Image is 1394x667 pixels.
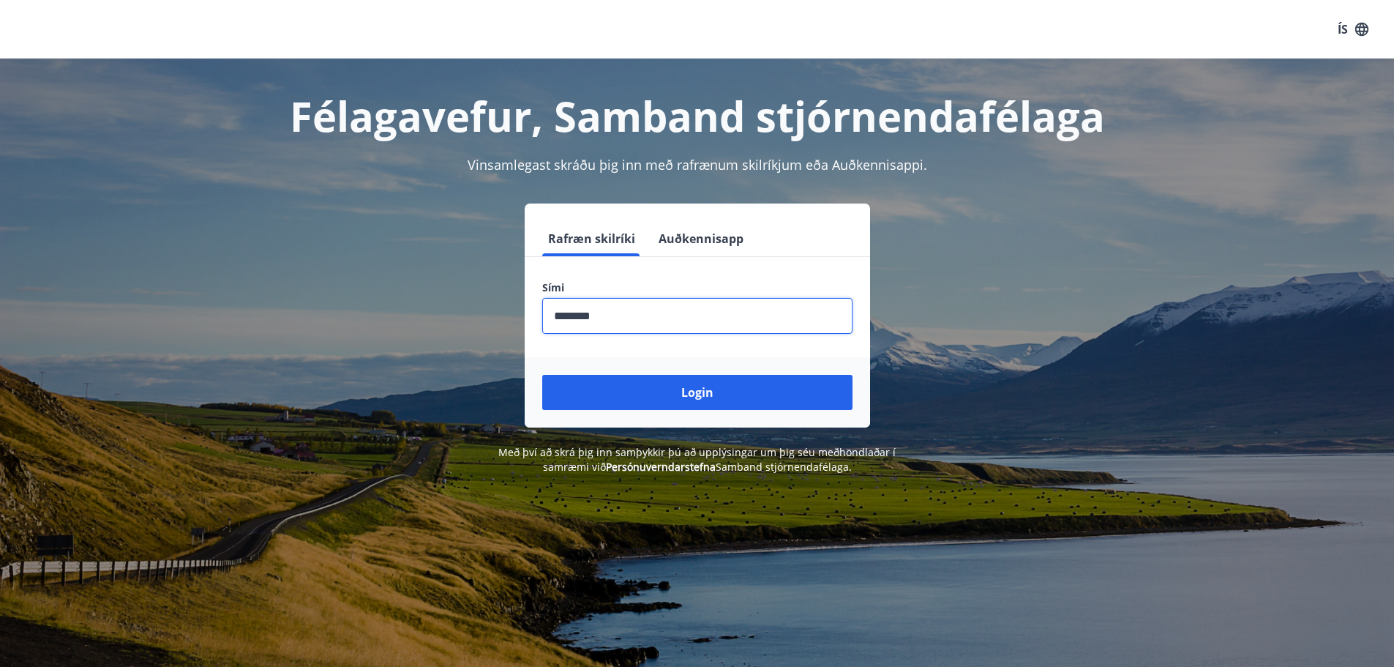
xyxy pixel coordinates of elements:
label: Sími [542,280,852,295]
h1: Félagavefur, Samband stjórnendafélaga [188,88,1207,144]
button: Login [542,375,852,410]
button: Auðkennisapp [653,221,749,256]
a: Persónuverndarstefna [606,460,716,474]
button: Rafræn skilríki [542,221,641,256]
span: Með því að skrá þig inn samþykkir þú að upplýsingar um þig séu meðhöndlaðar í samræmi við Samband... [498,445,896,474]
button: ÍS [1330,16,1376,42]
span: Vinsamlegast skráðu þig inn með rafrænum skilríkjum eða Auðkennisappi. [468,156,927,174]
